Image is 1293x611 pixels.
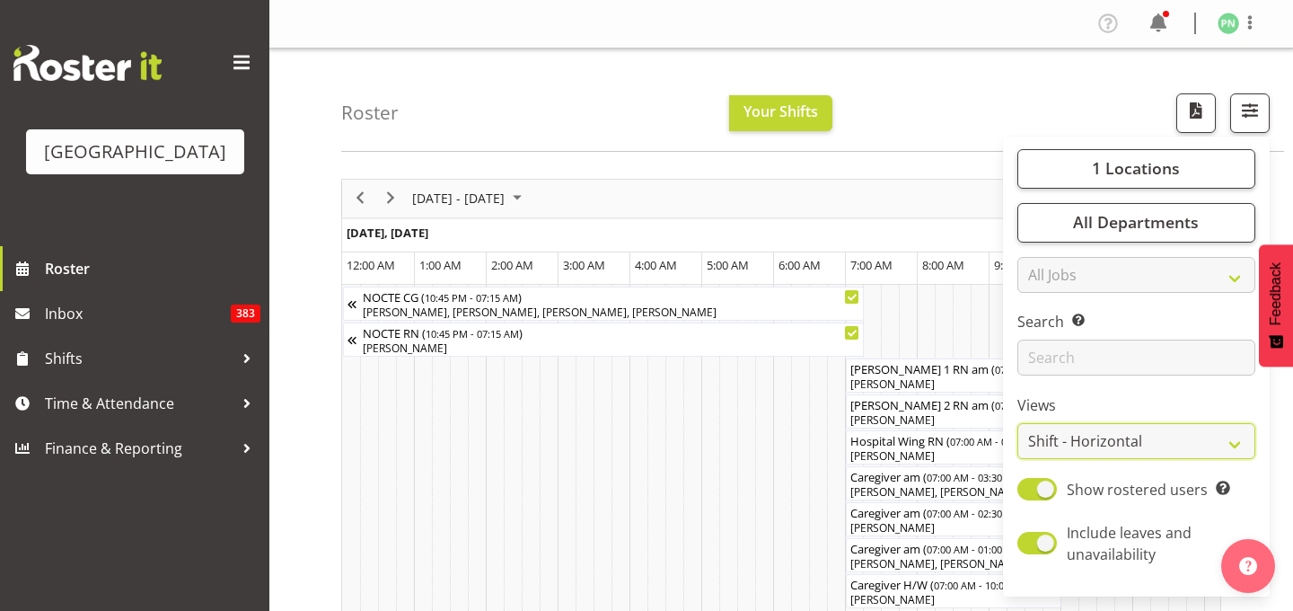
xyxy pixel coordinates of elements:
span: 1:00 AM [419,257,462,273]
span: 07:00 AM - 02:30 PM [927,506,1020,520]
button: August 2025 [409,187,530,209]
button: 1 Locations [1017,149,1255,189]
span: All Departments [1073,211,1199,233]
span: 07:00 AM - 01:00 PM [927,542,1020,556]
span: 2:00 AM [491,257,533,273]
div: [PERSON_NAME], [PERSON_NAME], [PERSON_NAME], [PERSON_NAME], [PERSON_NAME], [PERSON_NAME], [PERSON... [850,556,1272,572]
div: Caregiver am Begin From Monday, August 11, 2025 at 7:00:00 AM GMT+12:00 Ends At Monday, August 11... [846,538,1277,572]
label: Search [1017,311,1255,332]
div: NOCTE CG Begin From Sunday, August 10, 2025 at 10:45:00 PM GMT+12:00 Ends At Monday, August 11, 2... [343,287,864,321]
span: 1 Locations [1092,157,1180,179]
span: [DATE], [DATE] [347,225,428,241]
input: Search [1017,340,1255,376]
span: 10:45 PM - 07:15 AM [425,290,518,305]
span: 7:00 AM [850,257,893,273]
span: Roster [45,255,260,282]
span: 07:00 AM - 03:30 PM [995,398,1088,412]
span: 3:00 AM [563,257,605,273]
span: 10:45 PM - 07:15 AM [426,326,519,341]
span: 8:00 AM [922,257,964,273]
button: Filter Shifts [1230,93,1270,133]
div: Caregiver am ( ) [850,539,1272,557]
div: Caregiver H/W ( ) [850,575,1057,593]
span: 12:00 AM [347,257,395,273]
span: Time & Attendance [45,390,233,417]
button: Download a PDF of the roster according to the set date range. [1176,93,1216,133]
span: 07:00 AM - 10:00 AM [934,578,1027,592]
img: Rosterit website logo [13,45,162,81]
span: 383 [231,305,260,323]
span: Shifts [45,345,233,372]
div: NOCTE RN ( ) [363,323,859,341]
div: [PERSON_NAME] [363,341,859,357]
div: [GEOGRAPHIC_DATA] [44,138,226,165]
button: Your Shifts [729,95,832,131]
div: [PERSON_NAME], [PERSON_NAME], [PERSON_NAME], [PERSON_NAME] [363,305,859,321]
div: previous period [345,180,375,217]
img: help-xxl-2.png [1239,557,1257,575]
label: Views [1017,394,1255,416]
span: 9:00 AM [994,257,1036,273]
h4: Roster [341,102,399,123]
span: 4:00 AM [635,257,677,273]
span: Inbox [45,300,231,327]
span: 5:00 AM [707,257,749,273]
div: [PERSON_NAME] [850,592,1057,608]
button: Previous [348,187,373,209]
span: 07:00 AM - 03:30 PM [950,434,1043,448]
span: 6:00 AM [778,257,821,273]
span: Your Shifts [743,102,818,121]
button: Feedback - Show survey [1259,244,1293,367]
div: NOCTE CG ( ) [363,288,859,305]
button: Next [379,187,403,209]
div: Caregiver H/W Begin From Monday, August 11, 2025 at 7:00:00 AM GMT+12:00 Ends At Monday, August 1... [846,574,1061,608]
span: 07:00 AM - 03:30 PM [995,362,1088,376]
div: NOCTE RN Begin From Sunday, August 10, 2025 at 10:45:00 PM GMT+12:00 Ends At Monday, August 11, 2... [343,323,864,357]
span: Finance & Reporting [45,435,233,462]
div: August 11 - 17, 2025 [406,180,532,217]
div: next period [375,180,406,217]
span: Show rostered users [1067,480,1208,500]
span: 07:00 AM - 03:30 PM [927,470,1020,484]
button: All Departments [1017,203,1255,243]
span: Feedback [1268,262,1284,325]
span: Include leaves and unavailability [1067,523,1192,564]
img: penny-navidad674.jpg [1218,13,1239,34]
span: [DATE] - [DATE] [410,187,506,209]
